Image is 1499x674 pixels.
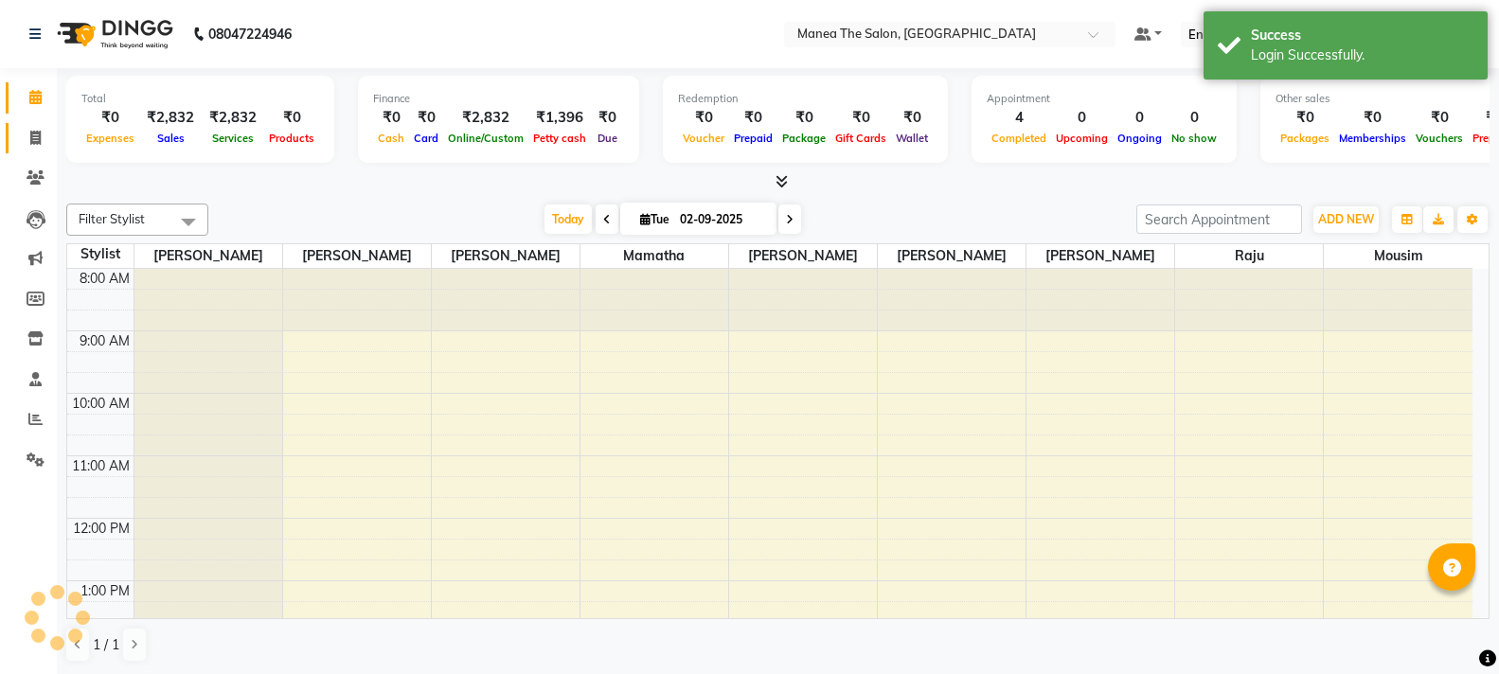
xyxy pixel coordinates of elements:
span: Petty cash [528,132,591,145]
div: Success [1251,26,1473,45]
div: ₹2,832 [139,107,202,129]
span: Expenses [81,132,139,145]
span: [PERSON_NAME] [432,244,580,268]
span: Products [264,132,319,145]
div: ₹2,832 [202,107,264,129]
span: Card [409,132,443,145]
div: 0 [1167,107,1222,129]
div: 1:00 PM [77,581,134,601]
div: 4 [987,107,1051,129]
span: Gift Cards [830,132,891,145]
span: Today [544,204,592,234]
div: 12:00 PM [69,519,134,539]
div: ₹0 [729,107,777,129]
div: ₹0 [891,107,933,129]
div: 10:00 AM [68,394,134,414]
div: ₹0 [81,107,139,129]
span: [PERSON_NAME] [729,244,877,268]
span: [PERSON_NAME] [283,244,431,268]
img: logo [48,8,178,61]
span: Cash [373,132,409,145]
div: 0 [1113,107,1167,129]
span: Ongoing [1113,132,1167,145]
span: Completed [987,132,1051,145]
button: ADD NEW [1313,206,1379,233]
div: ₹1,396 [528,107,591,129]
span: mousim [1324,244,1472,268]
div: ₹0 [777,107,830,129]
span: Vouchers [1411,132,1468,145]
div: ₹0 [678,107,729,129]
div: 9:00 AM [76,331,134,351]
div: Login Successfully. [1251,45,1473,65]
span: Raju [1175,244,1323,268]
b: 08047224946 [208,8,292,61]
div: Finance [373,91,624,107]
input: Search Appointment [1136,204,1302,234]
div: ₹0 [591,107,624,129]
input: 2025-09-02 [674,205,769,234]
span: Mamatha [580,244,728,268]
span: Prepaid [729,132,777,145]
div: Total [81,91,319,107]
span: Tue [635,212,674,226]
div: ₹0 [1334,107,1411,129]
span: Packages [1276,132,1334,145]
span: Wallet [891,132,933,145]
div: Stylist [67,244,134,264]
span: [PERSON_NAME] [1026,244,1174,268]
div: 11:00 AM [68,456,134,476]
span: Online/Custom [443,132,528,145]
span: 1 / 1 [93,635,119,655]
span: Sales [152,132,189,145]
span: Memberships [1334,132,1411,145]
div: ₹0 [1411,107,1468,129]
div: Appointment [987,91,1222,107]
span: Upcoming [1051,132,1113,145]
span: [PERSON_NAME] [878,244,1026,268]
div: 8:00 AM [76,269,134,289]
div: 0 [1051,107,1113,129]
span: Services [207,132,259,145]
div: ₹0 [409,107,443,129]
span: Filter Stylist [79,211,145,226]
div: ₹0 [373,107,409,129]
span: No show [1167,132,1222,145]
div: Redemption [678,91,933,107]
span: Voucher [678,132,729,145]
span: ADD NEW [1318,212,1374,226]
span: Due [593,132,622,145]
span: [PERSON_NAME] [134,244,282,268]
div: ₹2,832 [443,107,528,129]
span: Package [777,132,830,145]
div: ₹0 [830,107,891,129]
div: ₹0 [1276,107,1334,129]
div: ₹0 [264,107,319,129]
